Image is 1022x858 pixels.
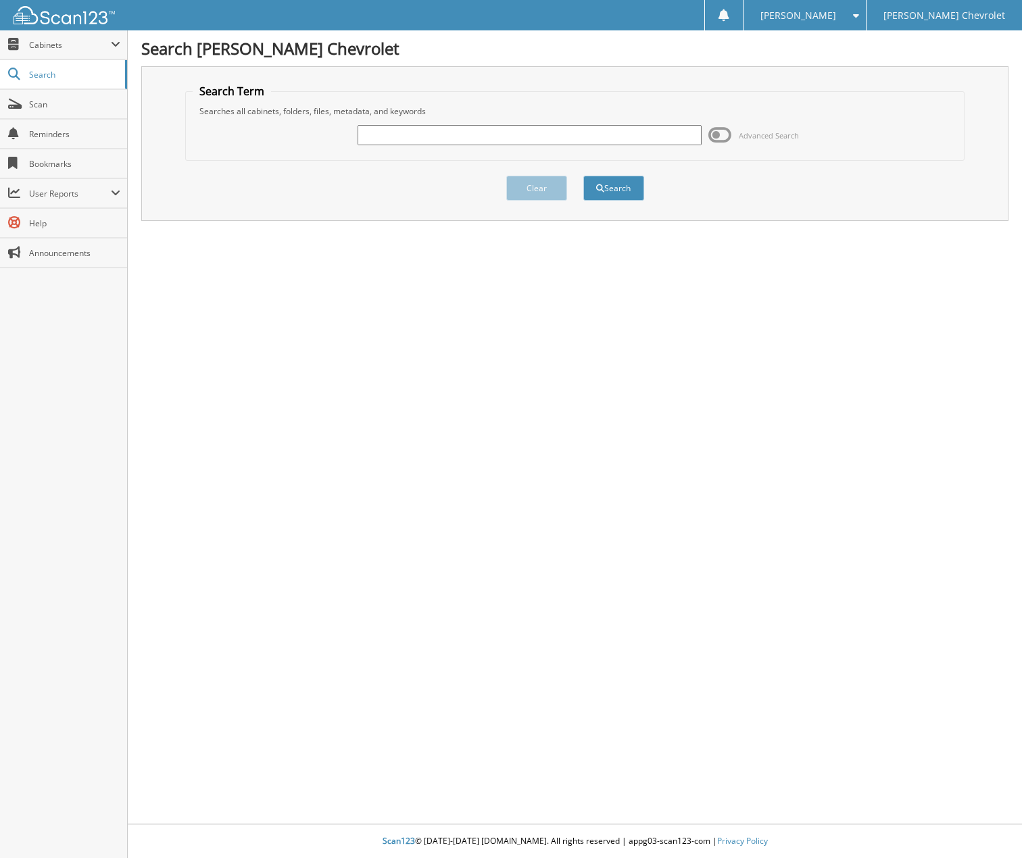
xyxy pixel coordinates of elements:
[760,11,836,20] span: [PERSON_NAME]
[583,176,644,201] button: Search
[29,247,120,259] span: Announcements
[883,11,1005,20] span: [PERSON_NAME] Chevrolet
[506,176,567,201] button: Clear
[717,835,768,847] a: Privacy Policy
[739,130,799,141] span: Advanced Search
[383,835,415,847] span: Scan123
[29,39,111,51] span: Cabinets
[29,128,120,140] span: Reminders
[29,69,118,80] span: Search
[14,6,115,24] img: scan123-logo-white.svg
[29,188,111,199] span: User Reports
[193,84,271,99] legend: Search Term
[29,158,120,170] span: Bookmarks
[29,99,120,110] span: Scan
[141,37,1008,59] h1: Search [PERSON_NAME] Chevrolet
[29,218,120,229] span: Help
[128,825,1022,858] div: © [DATE]-[DATE] [DOMAIN_NAME]. All rights reserved | appg03-scan123-com |
[954,793,1022,858] iframe: Chat Widget
[193,105,957,117] div: Searches all cabinets, folders, files, metadata, and keywords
